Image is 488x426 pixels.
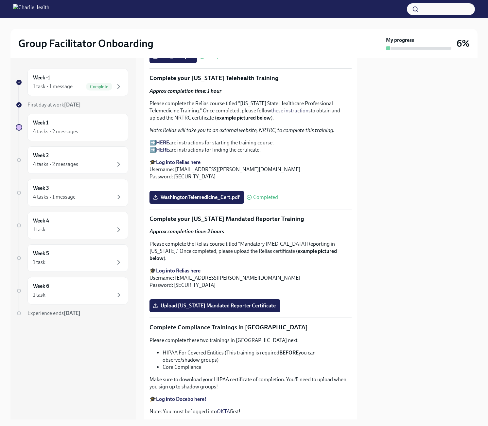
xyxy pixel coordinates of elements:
[33,283,49,290] h6: Week 6
[149,139,352,154] p: ➡️ are instructions for starting the training course. ➡️ are instructions for finding the certifi...
[156,268,200,274] a: Log into Relias here
[86,84,112,89] span: Complete
[27,102,81,108] span: First day at work
[149,88,221,94] strong: Approx completion time: 1 hour
[16,146,128,174] a: Week 24 tasks • 2 messages
[149,267,352,289] p: 🎓 Username: [EMAIL_ADDRESS][PERSON_NAME][DOMAIN_NAME] Password: [SECURITY_DATA]
[16,114,128,141] a: Week 14 tasks • 2 messages
[156,139,169,146] a: HERE
[149,396,352,403] p: 🎓
[149,337,352,344] p: Please complete these two trainings in [GEOGRAPHIC_DATA] next:
[149,376,352,390] p: Make sure to download your HIPAA certificate of completion. You'll need to upload when you sign u...
[33,291,45,299] div: 1 task
[33,152,49,159] h6: Week 2
[16,244,128,272] a: Week 51 task
[16,179,128,206] a: Week 34 tasks • 1 message
[33,226,45,233] div: 1 task
[217,408,230,415] a: OKTA
[149,408,352,415] p: Note: You must be logged into first!
[13,4,49,14] img: CharlieHealth
[457,38,470,49] h3: 6%
[386,37,414,44] strong: My progress
[64,310,80,316] strong: [DATE]
[33,74,50,81] h6: Week -1
[156,147,169,153] a: HERE
[154,303,276,309] span: Upload [US_STATE] Mandated Reporter Certificate
[206,54,231,59] span: Completed
[16,101,128,108] a: First day at work[DATE]
[33,119,48,126] h6: Week 1
[33,128,78,135] div: 4 tasks • 2 messages
[149,191,244,204] label: WashingtonTelemedicine_Cert.pdf
[149,74,352,82] p: Complete your [US_STATE] Telehealth Training
[33,259,45,266] div: 1 task
[279,350,299,356] strong: BEFORE
[16,277,128,304] a: Week 61 task
[64,102,81,108] strong: [DATE]
[149,215,352,223] p: Complete your [US_STATE] Mandated Reporter Training
[149,323,352,332] p: Complete Compliance Trainings in [GEOGRAPHIC_DATA]
[16,212,128,239] a: Week 41 task
[156,159,200,165] a: Log into Relias here
[33,250,49,257] h6: Week 5
[163,364,352,371] li: Core Compliance
[18,37,153,50] h2: Group Facilitator Onboarding
[149,100,352,122] p: Please complete the Relias course titled "[US_STATE] State Healthcare Professional Telemedicine T...
[149,228,224,235] strong: Approx completion time: 2 hours
[33,83,73,90] div: 1 task • 1 message
[253,195,278,200] span: Completed
[27,310,80,316] span: Experience ends
[217,115,271,121] strong: example pictured below
[16,69,128,96] a: Week -11 task • 1 messageComplete
[33,185,49,192] h6: Week 3
[33,217,49,224] h6: Week 4
[149,299,280,312] label: Upload [US_STATE] Mandated Reporter Certificate
[33,193,76,201] div: 4 tasks • 1 message
[149,240,352,262] p: Please complete the Relias course titled "Mandatory [MEDICAL_DATA] Reporting in [US_STATE]." Once...
[149,159,352,180] p: 🎓 Username: [EMAIL_ADDRESS][PERSON_NAME][DOMAIN_NAME] Password: [SECURITY_DATA]
[271,107,311,114] a: these instructions
[163,349,352,364] li: HIPAA For Covered Entities (This training is required you can observe/shadow groups)
[149,127,335,133] em: Note: Relias will take you to an external website, NRTRC, to complete this training.
[33,161,78,168] div: 4 tasks • 2 messages
[156,396,206,402] a: Log into Docebo here!
[154,194,239,201] span: WashingtonTelemedicine_Cert.pdf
